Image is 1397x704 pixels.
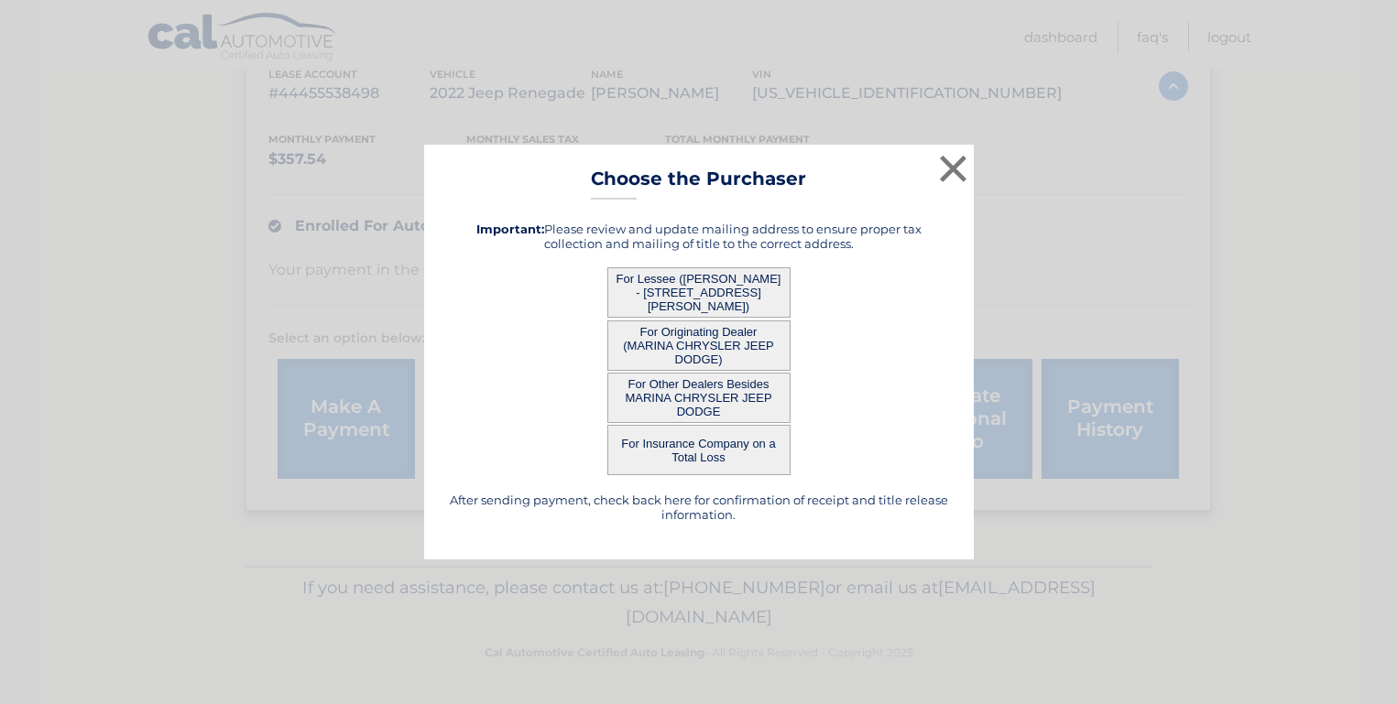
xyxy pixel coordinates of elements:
[476,222,544,236] strong: Important:
[607,267,791,318] button: For Lessee ([PERSON_NAME] - [STREET_ADDRESS][PERSON_NAME])
[607,373,791,423] button: For Other Dealers Besides MARINA CHRYSLER JEEP DODGE
[935,150,972,187] button: ×
[447,222,951,251] h5: Please review and update mailing address to ensure proper tax collection and mailing of title to ...
[591,168,806,200] h3: Choose the Purchaser
[607,320,791,371] button: For Originating Dealer (MARINA CHRYSLER JEEP DODGE)
[447,493,951,522] h5: After sending payment, check back here for confirmation of receipt and title release information.
[607,425,791,475] button: For Insurance Company on a Total Loss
